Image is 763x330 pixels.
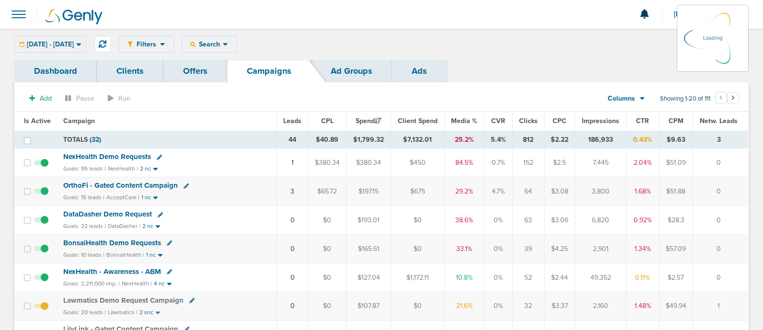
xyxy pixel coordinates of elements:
[290,187,294,195] a: 3
[575,148,626,177] td: 7,445
[512,131,544,148] td: 812
[106,194,139,201] small: AcceptCare |
[575,292,626,320] td: 2,160
[484,235,512,263] td: 0%
[575,263,626,292] td: 49,352
[693,263,749,292] td: 0
[308,292,347,320] td: $0
[347,131,391,148] td: $1,799.32
[291,159,294,167] a: 1
[512,206,544,235] td: 63
[544,206,575,235] td: $3.06
[700,117,738,125] span: Netw. Leads
[512,292,544,320] td: 32
[674,11,734,18] span: [PERSON_NAME]
[122,280,152,287] small: NexHealth |
[290,273,295,282] a: 0
[575,206,626,235] td: 6,820
[63,251,104,259] small: Goals: 10 leads |
[544,148,575,177] td: $2.5
[141,194,151,201] small: 1 nc
[63,152,151,161] span: NexHealth Demo Requests
[544,131,575,148] td: $2.22
[392,60,447,82] a: Ads
[693,177,749,206] td: 0
[146,251,156,259] small: 1 nc
[347,292,391,320] td: $107.87
[484,131,512,148] td: 5.4%
[660,95,710,103] span: Showing 1-20 of 111
[693,235,749,263] td: 0
[108,165,138,172] small: NexHealth |
[575,177,626,206] td: 3,800
[484,206,512,235] td: 0%
[63,194,104,201] small: Goals: 15 leads |
[308,206,347,235] td: $0
[715,93,739,105] ul: Pagination
[544,292,575,320] td: $3.37
[58,131,277,148] td: TOTALS ( )
[391,177,444,206] td: $675
[142,223,153,230] small: 2 nc
[626,206,659,235] td: 0.92%
[575,131,626,148] td: 186,933
[290,216,295,224] a: 0
[693,292,749,320] td: 1
[626,131,659,148] td: 0.43%
[63,223,106,230] small: Goals: 22 leads |
[659,131,693,148] td: $9.63
[519,117,538,125] span: Clicks
[283,117,301,125] span: Leads
[444,235,484,263] td: 33.1%
[693,148,749,177] td: 0
[484,263,512,292] td: 0%
[626,235,659,263] td: 1.34%
[24,91,57,105] button: Add
[40,94,52,102] span: Add
[14,60,97,82] a: Dashboard
[444,177,484,206] td: 29.2%
[308,177,347,206] td: $65.72
[484,292,512,320] td: 0%
[308,235,347,263] td: $0
[626,292,659,320] td: 1.48%
[491,117,505,125] span: CVR
[693,131,749,148] td: 3
[626,263,659,292] td: 0.11%
[106,251,144,258] small: BonsaiHealth |
[108,309,138,316] small: Lawmatics |
[659,235,693,263] td: $57.09
[659,177,693,206] td: $51.88
[308,131,347,148] td: $40.89
[347,148,391,177] td: $380.34
[24,117,51,125] span: Is Active
[398,117,438,125] span: Client Spend
[290,302,295,310] a: 0
[63,309,106,316] small: Goals: 20 leads |
[347,206,391,235] td: $193.01
[544,235,575,263] td: $4.25
[512,148,544,177] td: 152
[311,60,392,82] a: Ad Groups
[139,309,153,316] small: 2 snc
[659,292,693,320] td: $49.94
[444,148,484,177] td: 84.5%
[140,165,151,172] small: 2 nc
[444,292,484,320] td: 21.6%
[227,60,311,82] a: Campaigns
[46,9,103,24] img: Genly
[444,131,484,148] td: 25.2%
[693,206,749,235] td: 0
[92,136,99,144] span: 32
[553,117,566,125] span: CPC
[63,267,161,276] span: NexHealth - Awareness - ABM
[444,206,484,235] td: 38.6%
[391,148,444,177] td: $450
[308,263,347,292] td: $0
[63,117,95,125] span: Campaign
[703,33,722,44] p: Loading
[391,235,444,263] td: $0
[659,206,693,235] td: $28.3
[544,263,575,292] td: $2.44
[512,177,544,206] td: 64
